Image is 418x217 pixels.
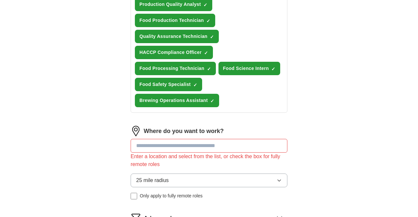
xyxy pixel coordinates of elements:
[131,193,137,199] input: Only apply to fully remote roles
[131,174,287,187] button: 25 mile radius
[135,14,215,27] button: Food Production Technician✓
[206,18,210,24] span: ✓
[193,82,197,88] span: ✓
[135,46,213,59] button: HACCP Compliance Officer✓
[131,153,287,168] div: Enter a location and select from the list, or check the box for fully remote roles
[135,62,216,75] button: Food Processing Technician✓
[204,50,208,56] span: ✓
[139,1,201,8] span: Production Quality Analyst
[203,2,207,8] span: ✓
[139,81,191,88] span: Food Safety Specialist
[223,65,269,72] span: Food Science Intern
[135,94,219,107] button: Brewing Operations Assistant✓
[139,97,208,104] span: Brewing Operations Assistant
[135,30,219,43] button: Quality Assurance Technician✓
[207,66,211,72] span: ✓
[139,33,207,40] span: Quality Assurance Technician
[271,66,275,72] span: ✓
[139,65,204,72] span: Food Processing Technician
[139,17,204,24] span: Food Production Technician
[140,192,202,199] span: Only apply to fully remote roles
[135,78,202,91] button: Food Safety Specialist✓
[136,176,169,184] span: 25 mile radius
[139,49,201,56] span: HACCP Compliance Officer
[218,62,280,75] button: Food Science Intern✓
[210,34,214,40] span: ✓
[131,126,141,136] img: location.png
[210,98,214,104] span: ✓
[144,127,224,136] label: Where do you want to work?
